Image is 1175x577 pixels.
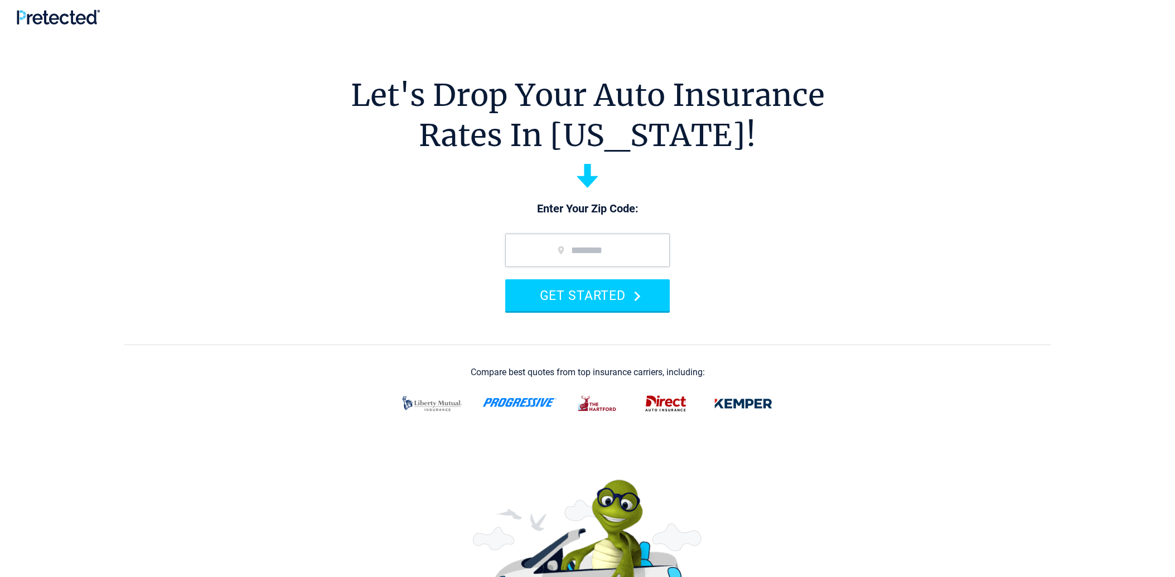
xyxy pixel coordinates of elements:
img: kemper [707,389,780,418]
img: direct [639,389,693,418]
img: progressive [482,398,557,407]
img: liberty [395,389,469,418]
input: zip code [505,234,670,267]
img: thehartford [570,389,625,418]
button: GET STARTED [505,279,670,311]
div: Compare best quotes from top insurance carriers, including: [471,367,705,377]
h1: Let's Drop Your Auto Insurance Rates In [US_STATE]! [351,75,825,156]
img: Pretected Logo [17,9,100,25]
p: Enter Your Zip Code: [494,201,681,217]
